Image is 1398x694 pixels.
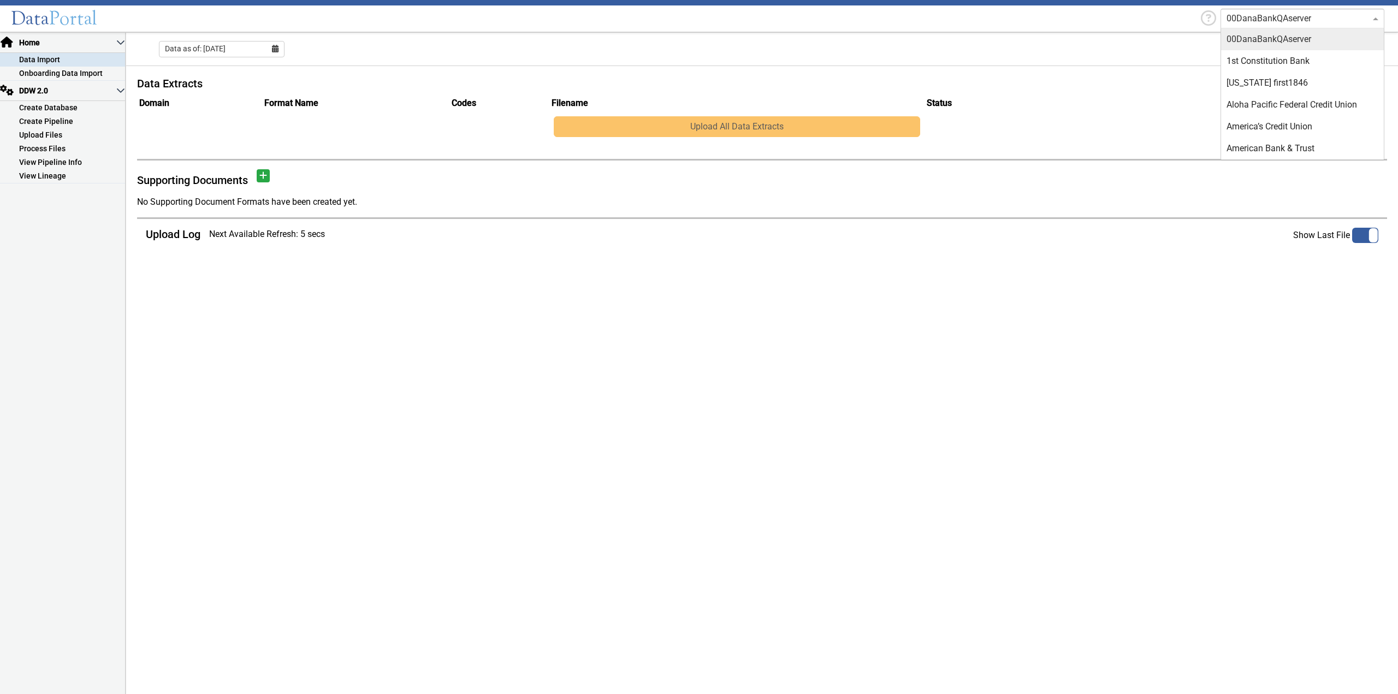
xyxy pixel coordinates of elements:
[1221,28,1384,159] div: Options List
[449,94,549,112] th: Codes
[49,7,97,30] span: Portal
[137,77,1387,90] h5: Data Extracts
[137,94,262,112] th: Domain
[1221,9,1384,28] ng-select: 00DanaBankQAserver
[209,228,325,245] span: Next Available Refresh: 5 secs
[257,169,270,182] button: Add document
[165,43,226,55] span: Data as of: [DATE]
[1221,94,1384,116] div: Aloha Pacific Federal Credit Union
[146,228,200,241] h5: Upload Log
[262,94,449,112] th: Format Name
[1221,28,1384,50] div: 00DanaBankQAserver
[1196,8,1221,29] div: Help
[1221,50,1384,72] div: 1st Constitution Bank
[1293,228,1378,244] label: Show Last File
[1221,138,1384,159] div: American Bank & Trust
[549,94,925,112] th: Filename
[1293,228,1378,245] app-toggle-switch: Disable this to show all files
[1221,72,1384,94] div: alaska first1846
[18,85,116,97] span: DDW 2.0
[925,94,1150,112] th: Status
[18,37,116,49] span: Home
[11,7,49,30] span: Data
[137,94,1387,141] table: Uploads
[137,174,252,187] h5: Supporting Documents
[137,195,1387,209] div: No Supporting Document Formats have been created yet.
[1221,116,1384,138] div: America’s Credit Union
